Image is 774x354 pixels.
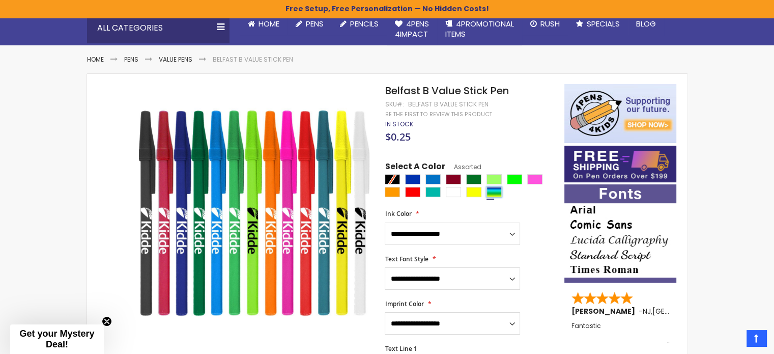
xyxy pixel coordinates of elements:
div: Burgundy [446,174,461,184]
div: Green [466,174,481,184]
a: Home [87,55,104,64]
div: Blue Light [425,174,441,184]
div: Availability [385,120,413,128]
span: Imprint Color [385,299,423,308]
div: Green Light [486,174,502,184]
strong: SKU [385,100,404,108]
div: Red [405,187,420,197]
a: Rush [522,13,568,35]
iframe: Google Customer Reviews [690,326,774,354]
span: Blog [636,18,656,29]
a: Value Pens [159,55,192,64]
img: Free shipping on orders over $199 [564,146,676,182]
img: font-personalization-examples [564,184,676,283]
div: Yellow [466,187,481,197]
img: 4pens 4 kids [564,84,676,143]
span: NJ [643,306,651,316]
span: 4PROMOTIONAL ITEMS [445,18,514,39]
a: Pens [124,55,138,64]
div: Pink [527,174,542,184]
div: Assorted [486,187,502,197]
span: $0.25 [385,130,410,144]
span: Home [259,18,279,29]
span: In stock [385,120,413,128]
div: All Categories [87,13,230,43]
a: Pencils [332,13,387,35]
span: [GEOGRAPHIC_DATA] [652,306,727,316]
span: Pens [306,18,324,29]
a: Be the first to review this product [385,111,492,118]
span: Select A Color [385,161,445,175]
div: Orange [385,187,400,197]
li: Belfast B Value Stick Pen [213,56,293,64]
div: White [446,187,461,197]
div: Fantastic [571,322,670,344]
span: Assorted [445,162,481,171]
div: Get your Mystery Deal!Close teaser [10,324,104,354]
a: 4Pens4impact [387,13,437,46]
a: Home [240,13,288,35]
span: - , [639,306,727,316]
a: 4PROMOTIONALITEMS [437,13,522,46]
span: Belfast B Value Stick Pen [385,84,508,98]
button: Close teaser [102,316,112,326]
a: Specials [568,13,628,35]
span: 4Pens 4impact [395,18,429,39]
span: Pencils [350,18,379,29]
div: Lime Green [507,174,522,184]
span: Text Line 1 [385,344,417,353]
span: Text Font Style [385,255,428,263]
span: Get your Mystery Deal! [19,329,94,349]
img: belfast-b-main_1.jpg [138,99,371,332]
div: Teal [425,187,441,197]
div: Blue [405,174,420,184]
div: Belfast B Value Stick Pen [408,100,488,108]
span: Specials [587,18,620,29]
span: Rush [540,18,560,29]
a: Pens [288,13,332,35]
a: Blog [628,13,664,35]
span: Ink Color [385,209,411,218]
span: [PERSON_NAME] [571,306,639,316]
